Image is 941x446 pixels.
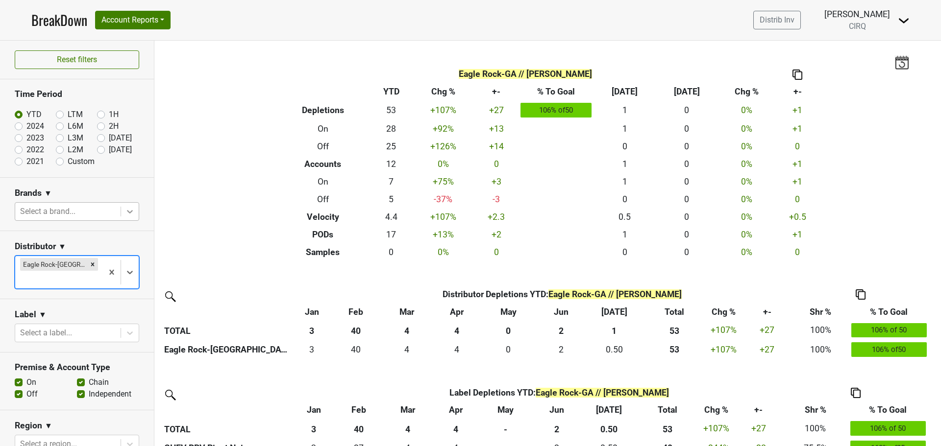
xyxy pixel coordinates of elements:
td: +3 [474,173,519,190]
th: 0 [480,321,536,340]
th: On [276,173,371,190]
label: 2024 [26,120,44,132]
label: LTM [68,109,83,120]
td: 100% [783,419,848,439]
td: +126 % [412,138,474,155]
td: 1 [594,120,656,138]
td: +2 [474,226,519,243]
div: +27 [744,343,790,356]
th: May: activate to sort column ascending [479,401,532,419]
td: 0 % [718,100,775,120]
h3: Label [15,309,36,320]
th: TOTAL [162,419,292,439]
label: 2H [109,120,119,132]
span: CIRQ [849,22,866,31]
th: 2 [536,321,586,340]
th: Shr %: activate to sort column ascending [783,401,848,419]
th: &nbsp;: activate to sort column ascending [162,303,292,321]
td: +107 % [412,208,474,226]
td: 0 % [412,155,474,173]
th: Apr: activate to sort column ascending [433,303,480,321]
th: Jan: activate to sort column ascending [292,303,331,321]
td: +107 % [698,419,734,439]
td: 0 % [718,173,775,190]
td: 0.5 [594,208,656,226]
div: Eagle Rock-[GEOGRAPHIC_DATA] [20,258,87,271]
th: 0.50 [581,419,637,439]
td: 1 [594,226,656,243]
th: Jul: activate to sort column ascending [581,401,637,419]
h3: Time Period [15,89,139,99]
th: Total: activate to sort column ascending [637,401,698,419]
td: 0 [594,190,656,208]
th: Total: activate to sort column ascending [643,303,706,321]
td: -37 % [412,190,474,208]
th: Shr %: activate to sort column ascending [792,303,848,321]
th: 1 [586,321,642,340]
td: +92 % [412,120,474,138]
th: Accounts [276,155,371,173]
th: PODs [276,226,371,243]
td: 0 % [412,243,474,261]
td: 25 [370,138,412,155]
th: Mar: activate to sort column ascending [380,303,433,321]
div: 4 [383,343,430,356]
label: 1H [109,109,119,120]
td: 2 [536,340,586,359]
td: 5 [370,190,412,208]
img: Copy to clipboard [851,388,861,398]
th: Chg % [412,83,474,100]
td: +1 [775,173,819,190]
td: 0 [480,340,536,359]
h3: Distributor [15,241,56,252]
td: 12 [370,155,412,173]
td: 0 [474,243,519,261]
th: On [276,120,371,138]
th: 3 [292,419,335,439]
th: YTD [370,83,412,100]
th: May: activate to sort column ascending [480,303,536,321]
td: 0 % [718,208,775,226]
label: 2021 [26,156,44,167]
th: [DATE] [656,83,718,100]
div: Remove Eagle Rock-GA [87,258,98,271]
th: &nbsp;: activate to sort column ascending [162,401,292,419]
td: 100% [792,340,848,359]
td: 0 [775,190,819,208]
label: YTD [26,109,42,120]
th: % To Goal: activate to sort column ascending [848,401,928,419]
span: Eagle Rock-GA // [PERSON_NAME] [459,69,592,79]
label: [DATE] [109,144,132,156]
label: [DATE] [109,132,132,144]
th: Chg %: activate to sort column ascending [706,303,742,321]
th: 40 [332,321,380,340]
div: [PERSON_NAME] [824,8,890,21]
td: 0 [656,243,718,261]
th: Velocity [276,208,371,226]
span: Eagle Rock-GA // [PERSON_NAME] [548,289,682,299]
div: 0.50 [588,343,640,356]
th: TOTAL [162,321,292,340]
img: Copy to clipboard [856,289,866,300]
td: 0 [656,138,718,155]
td: +107 % [412,100,474,120]
td: 0 [594,138,656,155]
th: % To Goal [519,83,594,100]
th: Feb: activate to sort column ascending [332,303,380,321]
td: 0 [656,190,718,208]
td: 0 % [718,155,775,173]
th: 4 [382,419,433,439]
label: Off [26,388,38,400]
div: 4 [435,343,478,356]
td: 0 [656,173,718,190]
span: Eagle Rock-GA // [PERSON_NAME] [536,388,669,398]
th: 53 [637,419,698,439]
button: Account Reports [95,11,171,29]
button: Reset filters [15,50,139,69]
div: 53 [645,343,704,356]
th: Jul: activate to sort column ascending [586,303,642,321]
td: 17 [370,226,412,243]
label: L3M [68,132,83,144]
td: 53 [370,100,412,120]
td: 0 % [718,120,775,138]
